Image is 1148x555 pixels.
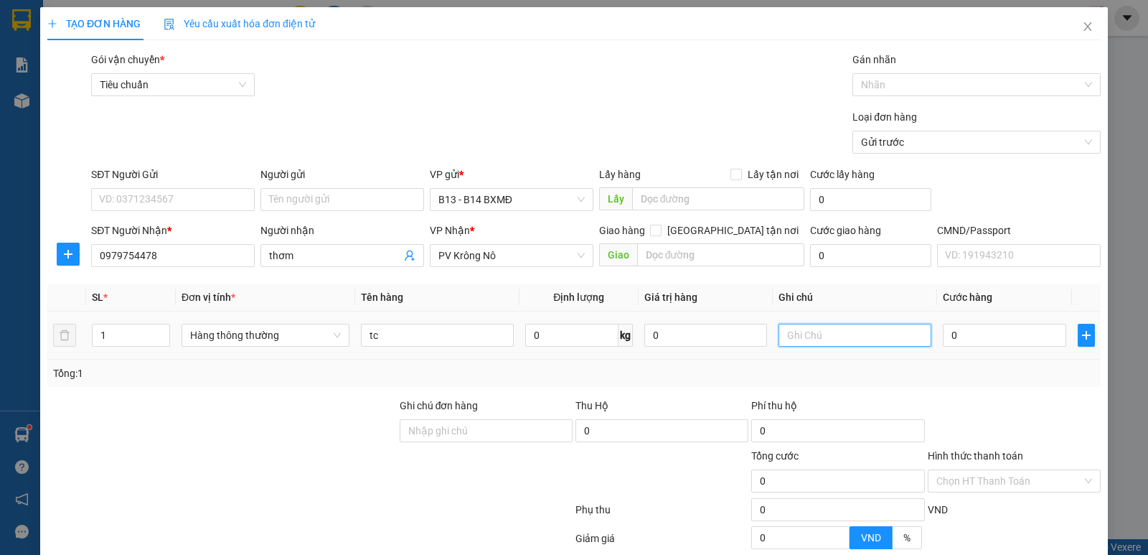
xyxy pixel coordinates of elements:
[361,292,403,303] span: Tên hàng
[1068,7,1108,47] button: Close
[574,502,750,527] div: Phụ thu
[438,189,585,210] span: B13 - B14 BXMĐ
[404,250,415,261] span: user-add
[144,101,199,116] span: PV [PERSON_NAME]
[91,167,255,182] div: SĐT Người Gửi
[662,223,804,238] span: [GEOGRAPHIC_DATA] tận nơi
[47,19,57,29] span: plus
[778,324,931,347] input: Ghi Chú
[400,419,573,442] input: Ghi chú đơn hàng
[599,169,641,180] span: Lấy hàng
[50,86,166,97] strong: BIÊN NHẬN GỬI HÀNG HOÁ
[430,167,593,182] div: VP gửi
[637,243,805,266] input: Dọc đường
[810,169,875,180] label: Cước lấy hàng
[57,248,79,260] span: plus
[128,54,202,65] span: B131409250647
[91,223,255,238] div: SĐT Người Nhận
[618,324,633,347] span: kg
[14,100,29,121] span: Nơi gửi:
[599,187,632,210] span: Lấy
[92,292,103,303] span: SL
[644,292,697,303] span: Giá trị hàng
[91,54,164,65] span: Gói vận chuyển
[110,100,133,121] span: Nơi nhận:
[361,324,514,347] input: VD: Bàn, Ghế
[100,74,246,95] span: Tiêu chuẩn
[928,504,948,516] span: VND
[861,532,881,544] span: VND
[773,284,937,312] th: Ghi chú
[260,223,424,238] div: Người nhận
[164,19,175,30] img: icon
[861,131,1092,153] span: Gửi trước
[852,111,917,123] label: Loại đơn hàng
[1078,330,1094,341] span: plus
[53,324,76,347] button: delete
[37,23,116,77] strong: CÔNG TY TNHH [GEOGRAPHIC_DATA] 214 QL13 - P.26 - Q.BÌNH THẠNH - TP HCM 1900888606
[57,243,80,266] button: plus
[852,54,896,65] label: Gán nhãn
[14,32,33,68] img: logo
[810,244,931,267] input: Cước giao hàng
[1078,324,1095,347] button: plus
[1082,21,1093,32] span: close
[400,400,479,411] label: Ghi chú đơn hàng
[260,167,424,182] div: Người gửi
[644,324,767,347] input: 0
[136,65,202,75] span: 13:26:25 [DATE]
[742,167,804,182] span: Lấy tận nơi
[599,225,645,236] span: Giao hàng
[164,18,315,29] span: Yêu cầu xuất hóa đơn điện tử
[903,532,911,544] span: %
[430,225,470,236] span: VP Nhận
[553,292,604,303] span: Định lượng
[751,398,924,419] div: Phí thu hộ
[751,450,799,462] span: Tổng cước
[438,245,585,266] span: PV Krông Nô
[632,187,805,210] input: Dọc đường
[47,18,141,29] span: TẠO ĐƠN HÀNG
[599,243,637,266] span: Giao
[928,450,1023,462] label: Hình thức thanh toán
[575,400,608,411] span: Thu Hộ
[943,292,992,303] span: Cước hàng
[810,225,881,236] label: Cước giao hàng
[810,188,931,211] input: Cước lấy hàng
[937,223,1101,238] div: CMND/Passport
[182,292,235,303] span: Đơn vị tính
[53,365,444,381] div: Tổng: 1
[190,325,341,346] span: Hàng thông thường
